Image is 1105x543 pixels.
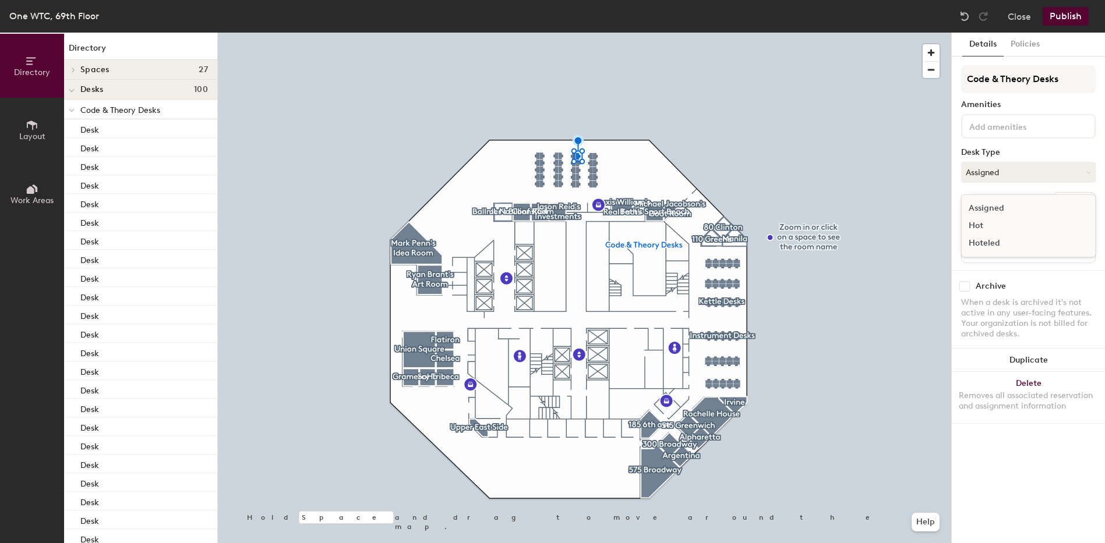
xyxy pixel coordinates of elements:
[80,122,99,135] p: Desk
[64,42,217,60] h1: Directory
[959,10,970,22] img: Undo
[9,9,99,23] div: One WTC, 69th Floor
[961,297,1096,339] div: When a desk is archived it's not active in any user-facing features. Your organization is not bil...
[80,85,103,94] span: Desks
[1008,7,1031,26] button: Close
[80,326,99,340] p: Desk
[962,235,1078,252] div: Hoteled
[961,148,1096,157] div: Desk Type
[80,513,99,526] p: Desk
[194,85,208,94] span: 100
[80,105,160,115] span: Code & Theory Desks
[80,364,99,377] p: Desk
[962,33,1004,56] button: Details
[976,282,1006,291] div: Archive
[80,457,99,470] p: Desk
[912,513,940,531] button: Help
[80,159,99,172] p: Desk
[80,178,99,191] p: Desk
[80,252,99,265] p: Desk
[962,217,1078,235] div: Hot
[19,132,45,141] span: Layout
[961,162,1096,183] button: Assigned
[80,420,99,433] p: Desk
[14,68,50,77] span: Directory
[1053,192,1096,212] button: Ungroup
[199,65,208,74] span: 27
[80,494,99,507] p: Desk
[80,438,99,452] p: Desk
[952,349,1105,372] button: Duplicate
[80,196,99,210] p: Desk
[80,140,99,154] p: Desk
[10,196,54,205] span: Work Areas
[80,382,99,396] p: Desk
[80,308,99,321] p: Desk
[80,345,99,359] p: Desk
[80,401,99,414] p: Desk
[959,391,1098,411] div: Removes all associated reservation and assignment information
[962,200,1078,217] div: Assigned
[80,475,99,489] p: Desk
[961,100,1096,109] div: Amenities
[80,65,110,74] span: Spaces
[1043,7,1089,26] button: Publish
[1004,33,1047,56] button: Policies
[977,10,989,22] img: Redo
[952,372,1105,423] button: DeleteRemoves all associated reservation and assignment information
[967,119,1072,133] input: Add amenities
[80,215,99,228] p: Desk
[80,233,99,247] p: Desk
[80,289,99,303] p: Desk
[80,271,99,284] p: Desk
